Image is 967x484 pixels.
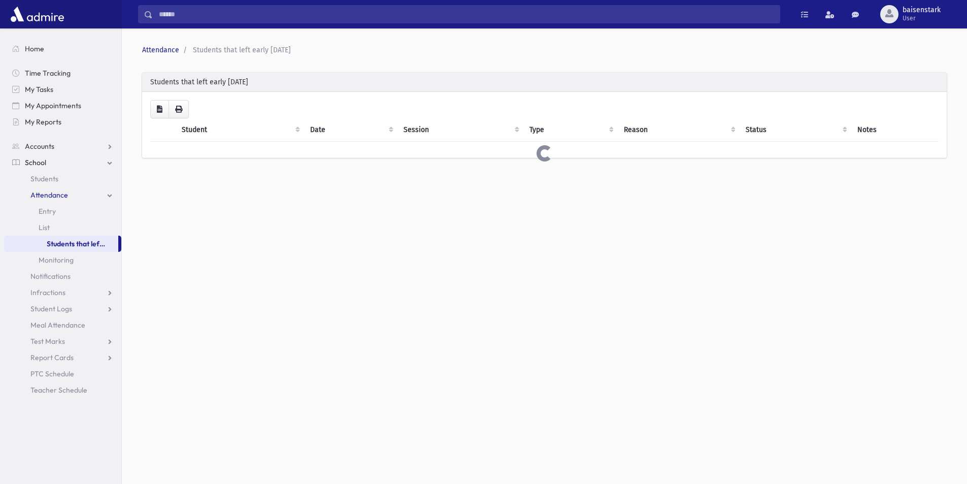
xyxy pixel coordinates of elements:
[4,252,121,268] a: Monitoring
[4,81,121,98] a: My Tasks
[4,187,121,203] a: Attendance
[169,100,189,118] button: Print
[30,369,74,378] span: PTC Schedule
[8,4,66,24] img: AdmirePro
[25,158,46,167] span: School
[39,223,50,232] span: List
[150,100,169,118] button: CSV
[903,6,941,14] span: baisenstark
[4,268,121,284] a: Notifications
[4,203,121,219] a: Entry
[4,154,121,171] a: School
[142,73,947,92] div: Students that left early [DATE]
[304,118,397,142] th: Date
[25,44,44,53] span: Home
[4,219,121,236] a: List
[851,118,939,142] th: Notes
[25,101,81,110] span: My Appointments
[618,118,740,142] th: Reason
[153,5,780,23] input: Search
[740,118,851,142] th: Status
[4,114,121,130] a: My Reports
[4,284,121,301] a: Infractions
[39,255,74,265] span: Monitoring
[30,304,72,313] span: Student Logs
[25,85,53,94] span: My Tasks
[4,171,121,187] a: Students
[30,320,85,330] span: Meal Attendance
[25,142,54,151] span: Accounts
[30,174,58,183] span: Students
[4,98,121,114] a: My Appointments
[30,337,65,346] span: Test Marks
[4,382,121,398] a: Teacher Schedule
[30,353,74,362] span: Report Cards
[39,207,56,216] span: Entry
[142,45,943,55] nav: breadcrumb
[397,118,523,142] th: Session
[30,385,87,395] span: Teacher Schedule
[4,333,121,349] a: Test Marks
[30,190,68,200] span: Attendance
[176,118,305,142] th: Student
[523,118,617,142] th: Type
[4,41,121,57] a: Home
[4,317,121,333] a: Meal Attendance
[4,366,121,382] a: PTC Schedule
[903,14,941,22] span: User
[25,117,61,126] span: My Reports
[25,69,71,78] span: Time Tracking
[30,272,71,281] span: Notifications
[4,236,118,252] a: Students that left early [DATE]
[4,65,121,81] a: Time Tracking
[4,349,121,366] a: Report Cards
[30,288,65,297] span: Infractions
[193,46,291,54] span: Students that left early [DATE]
[142,46,179,54] a: Attendance
[4,138,121,154] a: Accounts
[4,301,121,317] a: Student Logs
